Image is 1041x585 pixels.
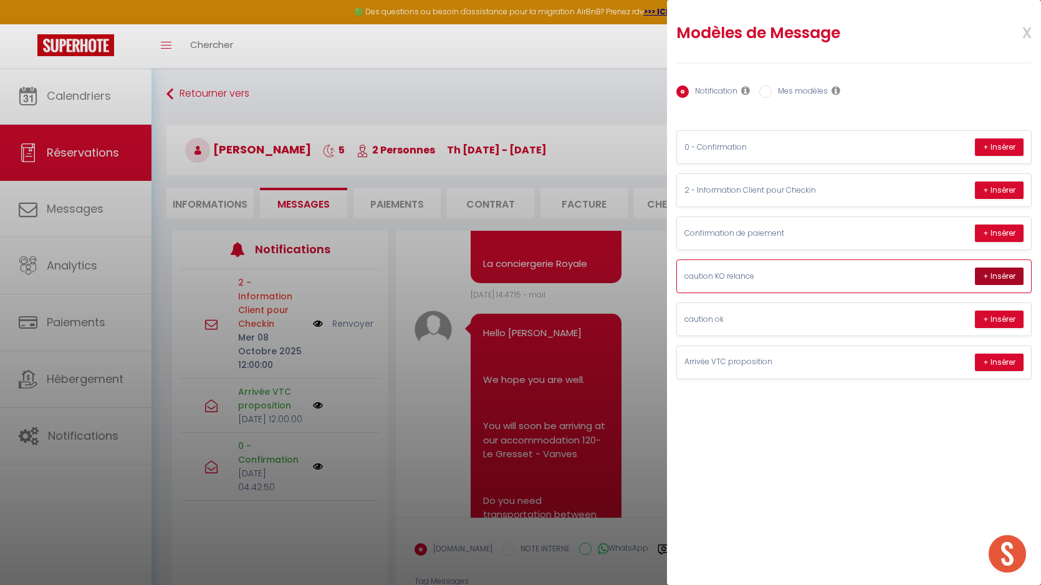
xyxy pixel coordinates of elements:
[684,228,871,239] p: Confirmation de paiement
[975,138,1024,156] button: + Insérer
[684,314,871,326] p: caution ok
[975,181,1024,199] button: + Insérer
[975,354,1024,371] button: + Insérer
[684,356,871,368] p: Arrivée VTC proposition
[975,311,1024,328] button: + Insérer
[975,268,1024,285] button: + Insérer
[684,142,871,153] p: 0 - Confirmation
[992,17,1032,46] span: x
[684,185,871,196] p: 2 - Information Client pour Checkin
[772,85,828,99] label: Mes modèles
[689,85,737,99] label: Notification
[684,271,871,283] p: caution KO relance
[832,85,840,95] i: Les modèles généraux sont visibles par vous et votre équipe
[741,85,750,95] i: Les notifications sont visibles par toi et ton équipe
[676,23,967,43] h2: Modèles de Message
[989,535,1026,573] div: Ouvrir le chat
[975,225,1024,242] button: + Insérer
